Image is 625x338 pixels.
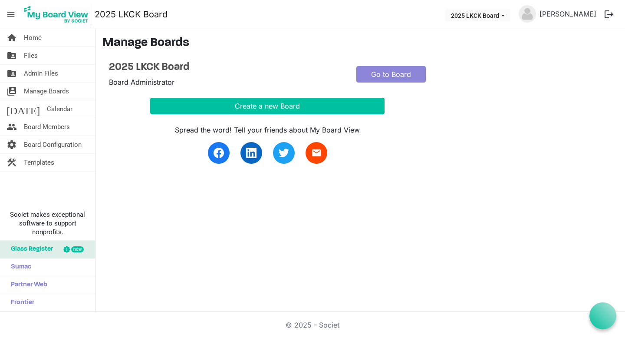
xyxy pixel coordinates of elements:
img: My Board View Logo [21,3,91,25]
span: Frontier [7,294,34,311]
span: [DATE] [7,100,40,118]
span: settings [7,136,17,153]
span: switch_account [7,83,17,100]
div: Spread the word! Tell your friends about My Board View [150,125,385,135]
span: Board Administrator [109,78,174,86]
button: 2025 LKCK Board dropdownbutton [445,9,510,21]
span: folder_shared [7,47,17,64]
a: 2025 LKCK Board [95,6,168,23]
span: Sumac [7,258,31,276]
a: [PERSON_NAME] [536,5,600,23]
span: Societ makes exceptional software to support nonprofits. [4,210,91,236]
span: Manage Boards [24,83,69,100]
span: folder_shared [7,65,17,82]
span: Partner Web [7,276,47,294]
a: © 2025 - Societ [286,321,339,329]
img: linkedin.svg [246,148,257,158]
div: new [71,246,84,252]
button: Create a new Board [150,98,385,114]
img: facebook.svg [214,148,224,158]
img: no-profile-picture.svg [519,5,536,23]
a: 2025 LKCK Board [109,61,343,74]
span: menu [3,6,19,23]
span: Board Configuration [24,136,82,153]
span: email [311,148,322,158]
span: construction [7,154,17,171]
span: Files [24,47,38,64]
span: Admin Files [24,65,58,82]
span: Templates [24,154,54,171]
img: twitter.svg [279,148,289,158]
span: Home [24,29,42,46]
h3: Manage Boards [102,36,618,51]
a: Go to Board [356,66,426,83]
span: people [7,118,17,136]
span: home [7,29,17,46]
span: Glass Register [7,241,53,258]
button: logout [600,5,618,23]
a: My Board View Logo [21,3,95,25]
span: Calendar [47,100,72,118]
span: Board Members [24,118,70,136]
a: email [306,142,327,164]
